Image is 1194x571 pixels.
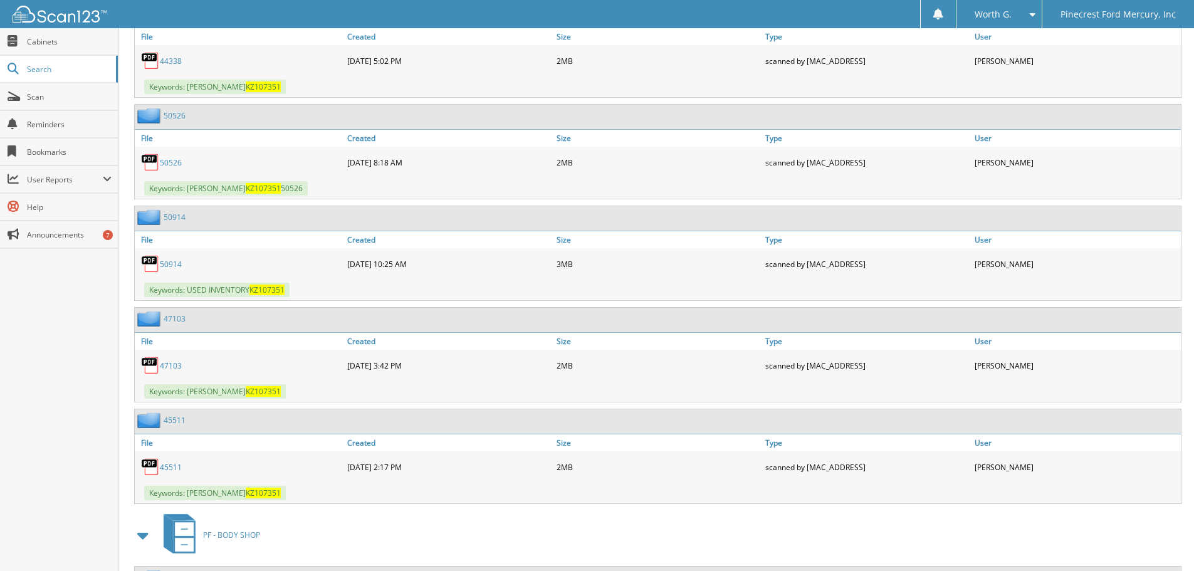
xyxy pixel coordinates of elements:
[971,434,1181,451] a: User
[971,150,1181,175] div: [PERSON_NAME]
[135,28,344,45] a: File
[553,333,763,350] a: Size
[1060,11,1176,18] span: Pinecrest Ford Mercury, Inc
[344,434,553,451] a: Created
[141,356,160,375] img: PDF.png
[971,333,1181,350] a: User
[762,454,971,479] div: scanned by [MAC_ADDRESS]
[762,48,971,73] div: scanned by [MAC_ADDRESS]
[344,454,553,479] div: [DATE] 2:17 PM
[27,202,112,212] span: Help
[160,56,182,66] a: 44338
[344,150,553,175] div: [DATE] 8:18 AM
[344,28,553,45] a: Created
[135,434,344,451] a: File
[762,333,971,350] a: Type
[762,251,971,276] div: scanned by [MAC_ADDRESS]
[27,64,110,75] span: Search
[141,51,160,70] img: PDF.png
[762,130,971,147] a: Type
[246,183,281,194] span: KZ107351
[27,119,112,130] span: Reminders
[344,231,553,248] a: Created
[164,110,186,121] a: 50526
[975,11,1012,18] span: Worth G.
[27,36,112,47] span: Cabinets
[160,259,182,270] a: 50914
[971,130,1181,147] a: User
[27,174,103,185] span: User Reports
[553,231,763,248] a: Size
[762,353,971,378] div: scanned by [MAC_ADDRESS]
[762,231,971,248] a: Type
[144,283,290,297] span: Keywords: USED INVENTORY
[249,285,285,295] span: KZ107351
[164,415,186,426] a: 45511
[27,92,112,102] span: Scan
[144,181,308,196] span: Keywords: [PERSON_NAME] 50526
[553,48,763,73] div: 2MB
[135,333,344,350] a: File
[344,130,553,147] a: Created
[27,147,112,157] span: Bookmarks
[553,28,763,45] a: Size
[553,454,763,479] div: 2MB
[160,360,182,371] a: 47103
[971,48,1181,73] div: [PERSON_NAME]
[144,486,286,500] span: Keywords: [PERSON_NAME]
[137,108,164,123] img: folder2.png
[344,353,553,378] div: [DATE] 3:42 PM
[344,48,553,73] div: [DATE] 5:02 PM
[164,212,186,223] a: 50914
[971,28,1181,45] a: User
[137,209,164,225] img: folder2.png
[141,458,160,476] img: PDF.png
[144,384,286,399] span: Keywords: [PERSON_NAME]
[246,386,281,397] span: KZ107351
[971,353,1181,378] div: [PERSON_NAME]
[553,434,763,451] a: Size
[971,251,1181,276] div: [PERSON_NAME]
[762,434,971,451] a: Type
[103,230,113,240] div: 7
[137,412,164,428] img: folder2.png
[156,510,260,560] a: PF - BODY SHOP
[160,157,182,168] a: 50526
[144,80,286,94] span: Keywords: [PERSON_NAME]
[246,81,281,92] span: KZ107351
[971,454,1181,479] div: [PERSON_NAME]
[344,333,553,350] a: Created
[137,311,164,327] img: folder2.png
[762,28,971,45] a: Type
[160,462,182,473] a: 45511
[141,254,160,273] img: PDF.png
[135,231,344,248] a: File
[553,353,763,378] div: 2MB
[135,130,344,147] a: File
[553,251,763,276] div: 3MB
[203,530,260,540] span: PF - BODY SHOP
[246,488,281,498] span: KZ107351
[13,6,107,23] img: scan123-logo-white.svg
[971,231,1181,248] a: User
[553,150,763,175] div: 2MB
[141,153,160,172] img: PDF.png
[344,251,553,276] div: [DATE] 10:25 AM
[164,313,186,324] a: 47103
[27,229,112,240] span: Announcements
[553,130,763,147] a: Size
[762,150,971,175] div: scanned by [MAC_ADDRESS]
